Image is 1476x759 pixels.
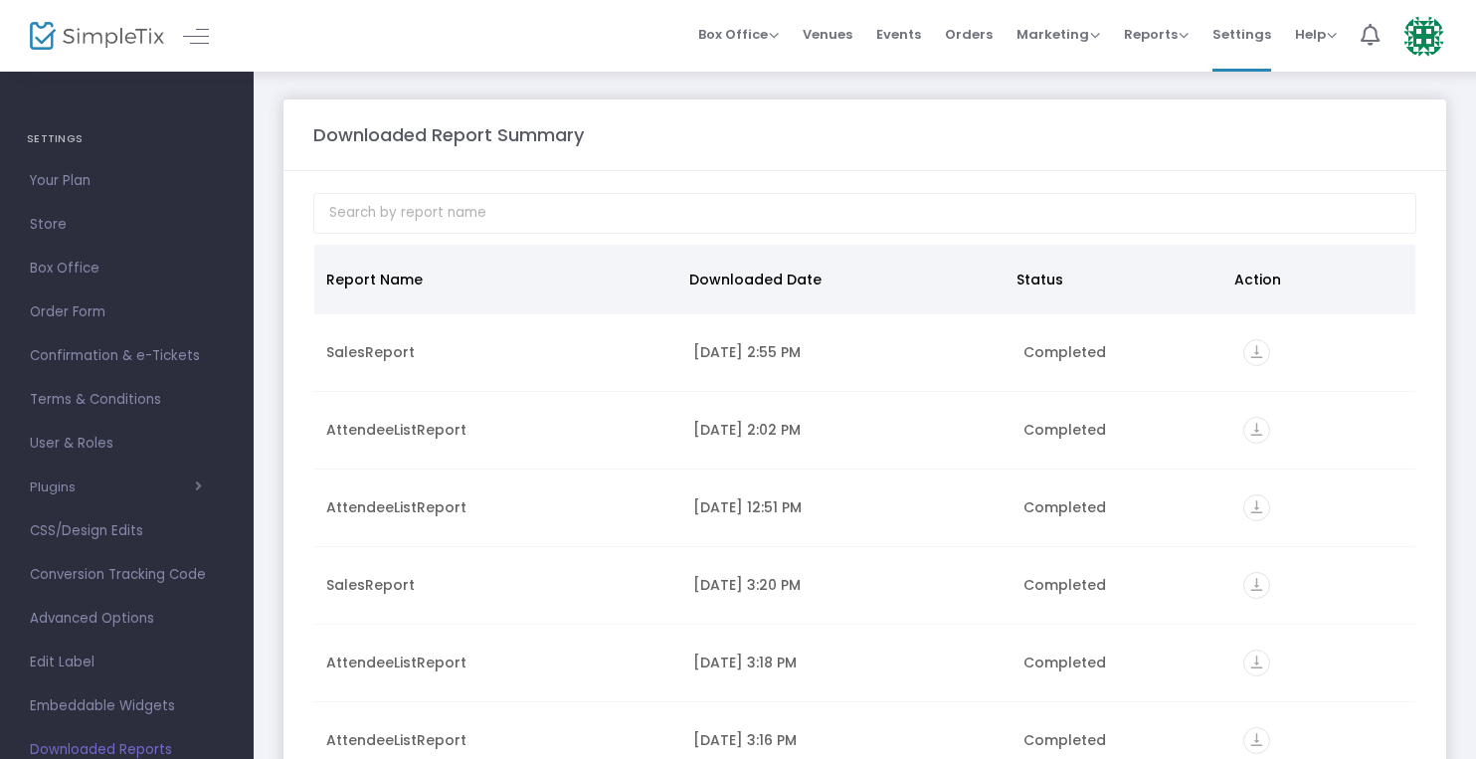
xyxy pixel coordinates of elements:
i: vertical_align_bottom [1243,650,1270,676]
div: Completed [1023,653,1219,672]
div: SalesReport [326,342,669,362]
div: AttendeeListReport [326,420,669,440]
span: Order Form [30,299,224,325]
span: Edit Label [30,650,224,675]
i: vertical_align_bottom [1243,572,1270,599]
m-panel-title: Downloaded Report Summary [313,121,584,148]
div: Completed [1023,420,1219,440]
span: Orders [945,9,993,60]
div: https://go.SimpleTix.com/zerm1 [1243,572,1403,599]
th: Action [1222,245,1404,314]
span: Box Office [30,256,224,282]
span: Reports [1124,25,1189,44]
span: Embeddable Widgets [30,693,224,719]
div: https://go.SimpleTix.com/gu7wx [1243,650,1403,676]
div: https://go.SimpleTix.com/f8514 [1243,727,1403,754]
a: vertical_align_bottom [1243,733,1270,753]
span: CSS/Design Edits [30,518,224,544]
span: Help [1295,25,1337,44]
th: Status [1005,245,1222,314]
span: Terms & Conditions [30,387,224,413]
button: Plugins [30,479,202,495]
span: Events [876,9,921,60]
a: vertical_align_bottom [1243,500,1270,520]
th: Report Name [314,245,677,314]
div: 10/8/2025 3:18 PM [693,653,1000,672]
div: https://go.SimpleTix.com/ltv7d [1243,417,1403,444]
div: 10/10/2025 2:02 PM [693,420,1000,440]
div: AttendeeListReport [326,497,669,517]
div: 10/13/2025 2:55 PM [693,342,1000,362]
div: Completed [1023,342,1219,362]
span: Box Office [698,25,779,44]
span: Venues [803,9,852,60]
i: vertical_align_bottom [1243,494,1270,521]
a: vertical_align_bottom [1243,345,1270,365]
h4: SETTINGS [27,119,227,159]
i: vertical_align_bottom [1243,727,1270,754]
div: 10/8/2025 3:20 PM [693,575,1000,595]
div: 10/10/2025 12:51 PM [693,497,1000,517]
div: Completed [1023,575,1219,595]
span: User & Roles [30,431,224,457]
div: Completed [1023,730,1219,750]
a: vertical_align_bottom [1243,656,1270,675]
a: vertical_align_bottom [1243,423,1270,443]
div: AttendeeListReport [326,653,669,672]
div: AttendeeListReport [326,730,669,750]
div: Completed [1023,497,1219,517]
div: 10/8/2025 3:16 PM [693,730,1000,750]
span: Marketing [1016,25,1100,44]
div: SalesReport [326,575,669,595]
span: Confirmation & e-Tickets [30,343,224,369]
span: Store [30,212,224,238]
span: Conversion Tracking Code [30,562,224,588]
span: Advanced Options [30,606,224,632]
i: vertical_align_bottom [1243,339,1270,366]
div: https://go.SimpleTix.com/rgccw [1243,494,1403,521]
a: vertical_align_bottom [1243,578,1270,598]
div: https://go.SimpleTix.com/d4zyj [1243,339,1403,366]
i: vertical_align_bottom [1243,417,1270,444]
input: Search by report name [313,193,1416,234]
th: Downloaded Date [677,245,1005,314]
span: Your Plan [30,168,224,194]
span: Settings [1212,9,1271,60]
